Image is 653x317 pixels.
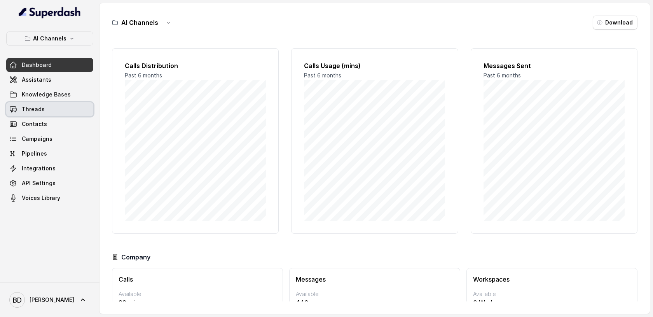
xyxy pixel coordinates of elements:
[22,120,47,128] span: Contacts
[6,88,93,102] a: Knowledge Bases
[6,289,93,311] a: [PERSON_NAME]
[6,32,93,46] button: AI Channels
[6,176,93,190] a: API Settings
[6,191,93,205] a: Voices Library
[484,61,625,70] h2: Messages Sent
[13,296,22,304] text: BD
[22,194,60,202] span: Voices Library
[304,72,341,79] span: Past 6 months
[296,275,454,284] h3: Messages
[296,298,454,307] p: 446 messages
[30,296,74,304] span: [PERSON_NAME]
[33,34,66,43] p: AI Channels
[22,91,71,98] span: Knowledge Bases
[22,76,51,84] span: Assistants
[304,61,445,70] h2: Calls Usage (mins)
[22,105,45,113] span: Threads
[6,161,93,175] a: Integrations
[119,298,276,307] p: 22 mins
[6,132,93,146] a: Campaigns
[473,290,631,298] p: Available
[22,150,47,158] span: Pipelines
[22,165,56,172] span: Integrations
[6,102,93,116] a: Threads
[119,275,276,284] h3: Calls
[121,252,150,262] h3: Company
[6,58,93,72] a: Dashboard
[22,61,52,69] span: Dashboard
[593,16,637,30] button: Download
[6,73,93,87] a: Assistants
[484,72,521,79] span: Past 6 months
[296,290,454,298] p: Available
[22,135,52,143] span: Campaigns
[119,290,276,298] p: Available
[19,6,81,19] img: light.svg
[473,275,631,284] h3: Workspaces
[6,147,93,161] a: Pipelines
[121,18,158,27] h3: AI Channels
[6,117,93,131] a: Contacts
[473,298,631,307] p: 0 Workspaces
[22,179,56,187] span: API Settings
[125,61,266,70] h2: Calls Distribution
[125,72,162,79] span: Past 6 months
